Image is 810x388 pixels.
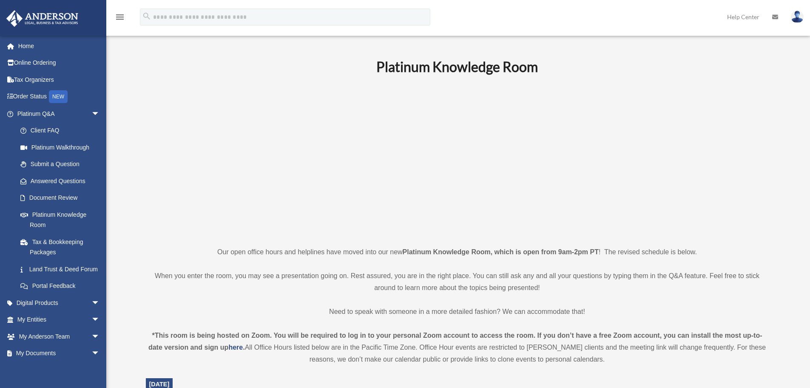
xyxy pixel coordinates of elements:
[12,190,113,207] a: Document Review
[91,105,108,123] span: arrow_drop_down
[115,12,125,22] i: menu
[91,311,108,329] span: arrow_drop_down
[243,344,244,351] strong: .
[12,261,113,278] a: Land Trust & Deed Forum
[6,71,113,88] a: Tax Organizers
[6,88,113,106] a: Order StatusNEW
[91,294,108,312] span: arrow_drop_down
[6,345,113,362] a: My Documentsarrow_drop_down
[12,278,113,295] a: Portal Feedback
[791,11,804,23] img: User Pic
[12,233,113,261] a: Tax & Bookkeeping Packages
[6,294,113,311] a: Digital Productsarrow_drop_down
[146,246,769,258] p: Our open office hours and helplines have moved into our new ! The revised schedule is below.
[4,10,81,27] img: Anderson Advisors Platinum Portal
[49,90,68,103] div: NEW
[330,86,585,230] iframe: 231110_Toby_KnowledgeRoom
[12,122,113,139] a: Client FAQ
[146,330,769,365] div: All Office Hours listed below are in the Pacific Time Zone. Office Hour events are restricted to ...
[91,345,108,362] span: arrow_drop_down
[6,311,113,328] a: My Entitiesarrow_drop_down
[6,55,113,72] a: Online Ordering
[91,328,108,345] span: arrow_drop_down
[115,15,125,22] a: menu
[146,270,769,294] p: When you enter the room, you may see a presentation going on. Rest assured, you are in the right ...
[149,381,170,388] span: [DATE]
[12,156,113,173] a: Submit a Question
[12,206,108,233] a: Platinum Knowledge Room
[6,105,113,122] a: Platinum Q&Aarrow_drop_down
[6,328,113,345] a: My Anderson Teamarrow_drop_down
[142,11,151,21] i: search
[376,58,538,75] b: Platinum Knowledge Room
[403,248,599,256] strong: Platinum Knowledge Room, which is open from 9am-2pm PT
[6,37,113,55] a: Home
[146,306,769,318] p: Need to speak with someone in a more detailed fashion? We can accommodate that!
[12,139,113,156] a: Platinum Walkthrough
[148,332,762,351] strong: *This room is being hosted on Zoom. You will be required to log in to your personal Zoom account ...
[12,172,113,190] a: Answered Questions
[228,344,243,351] a: here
